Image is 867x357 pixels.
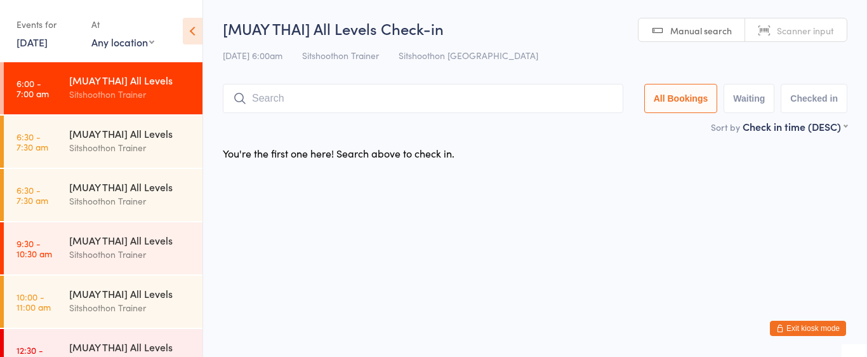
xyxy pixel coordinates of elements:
button: Checked in [781,84,847,113]
div: Check in time (DESC) [743,119,847,133]
div: Sitshoothon Trainer [69,87,192,102]
div: Sitshoothon Trainer [69,194,192,208]
time: 9:30 - 10:30 am [17,238,52,259]
div: You're the first one here! Search above to check in. [223,146,454,160]
input: Search [223,84,623,113]
div: Events for [17,14,79,35]
time: 6:30 - 7:30 am [17,185,48,205]
a: [DATE] [17,35,48,49]
div: Sitshoothon Trainer [69,247,192,262]
label: Sort by [711,121,740,133]
div: Sitshoothon Trainer [69,140,192,155]
button: Exit kiosk mode [770,321,846,336]
div: At [91,14,154,35]
div: Any location [91,35,154,49]
span: [DATE] 6:00am [223,49,282,62]
span: Scanner input [777,24,834,37]
div: [MUAY THAI] All Levels [69,73,192,87]
time: 6:00 - 7:00 am [17,78,49,98]
time: 10:00 - 11:00 am [17,292,51,312]
button: All Bookings [644,84,718,113]
div: [MUAY THAI] All Levels [69,233,192,247]
span: Manual search [670,24,732,37]
div: Sitshoothon Trainer [69,300,192,315]
span: Sitshoothon [GEOGRAPHIC_DATA] [399,49,538,62]
div: [MUAY THAI] All Levels [69,126,192,140]
time: 6:30 - 7:30 am [17,131,48,152]
button: Waiting [724,84,774,113]
h2: [MUAY THAI] All Levels Check-in [223,18,847,39]
a: 6:00 -7:00 am[MUAY THAI] All LevelsSitshoothon Trainer [4,62,202,114]
a: 6:30 -7:30 am[MUAY THAI] All LevelsSitshoothon Trainer [4,169,202,221]
div: [MUAY THAI] All Levels [69,286,192,300]
a: 9:30 -10:30 am[MUAY THAI] All LevelsSitshoothon Trainer [4,222,202,274]
a: 10:00 -11:00 am[MUAY THAI] All LevelsSitshoothon Trainer [4,276,202,328]
a: 6:30 -7:30 am[MUAY THAI] All LevelsSitshoothon Trainer [4,116,202,168]
span: Sitshoothon Trainer [302,49,379,62]
div: [MUAY THAI] All Levels [69,180,192,194]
